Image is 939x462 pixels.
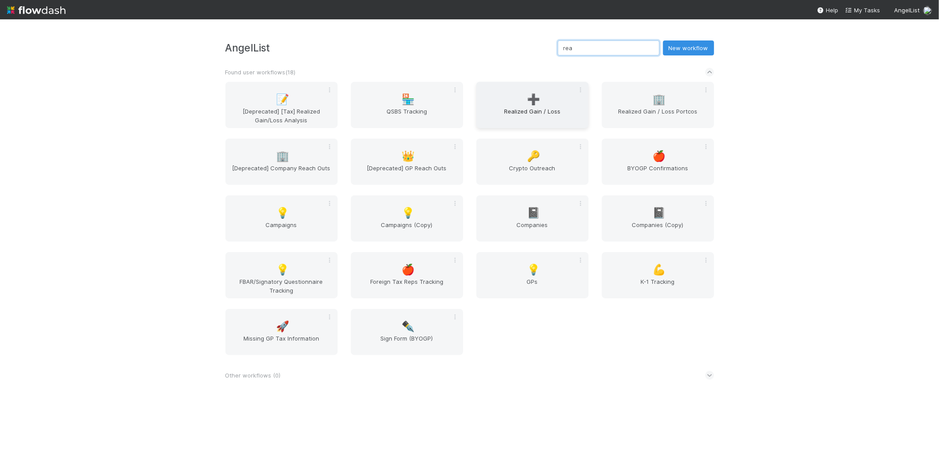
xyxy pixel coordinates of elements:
[351,252,463,298] a: 🍎Foreign Tax Reps Tracking
[663,40,714,55] button: New workflow
[225,139,338,185] a: 🏢[Deprecated] Company Reach Outs
[817,6,838,15] div: Help
[225,69,296,76] span: Found user workflows ( 18 )
[527,207,540,219] span: 📓
[225,372,281,379] span: Other workflows ( 0 )
[229,220,334,238] span: Campaigns
[476,252,589,298] a: 💡GPs
[894,7,920,14] span: AngelList
[354,107,460,125] span: QSBS Tracking
[605,164,711,181] span: BYOGP Confirmations
[351,195,463,242] a: 💡Campaigns (Copy)
[476,195,589,242] a: 📓Companies
[476,139,589,185] a: 🔑Crypto Outreach
[7,3,66,18] img: logo-inverted-e16ddd16eac7371096b0.svg
[527,264,540,275] span: 💡
[845,7,880,14] span: My Tasks
[401,94,415,105] span: 🏪
[476,82,589,128] a: ➕Realized Gain / Loss
[354,277,460,295] span: Foreign Tax Reps Tracking
[229,334,334,352] span: Missing GP Tax Information
[276,321,289,332] span: 🚀
[229,107,334,125] span: [Deprecated] [Tax] Realized Gain/Loss Analysis
[351,309,463,355] a: ✒️Sign Form (BYOGP)
[401,150,415,162] span: 👑
[354,334,460,352] span: Sign Form (BYOGP)
[602,82,714,128] a: 🏢Realized Gain / Loss Portcos
[845,6,880,15] a: My Tasks
[480,220,585,238] span: Companies
[923,6,932,15] img: avatar_66854b90-094e-431f-b713-6ac88429a2b8.png
[229,277,334,295] span: FBAR/Signatory Questionnaire Tracking
[605,107,711,125] span: Realized Gain / Loss Portcos
[351,82,463,128] a: 🏪QSBS Tracking
[652,150,666,162] span: 🍎
[401,321,415,332] span: ✒️
[480,164,585,181] span: Crypto Outreach
[401,264,415,275] span: 🍎
[225,42,558,54] h3: AngelList
[229,164,334,181] span: [Deprecated] Company Reach Outs
[276,264,289,275] span: 💡
[652,264,666,275] span: 💪
[480,107,585,125] span: Realized Gain / Loss
[480,277,585,295] span: GPs
[225,195,338,242] a: 💡Campaigns
[354,164,460,181] span: [Deprecated] GP Reach Outs
[225,252,338,298] a: 💡FBAR/Signatory Questionnaire Tracking
[602,195,714,242] a: 📓Companies (Copy)
[354,220,460,238] span: Campaigns (Copy)
[225,309,338,355] a: 🚀Missing GP Tax Information
[351,139,463,185] a: 👑[Deprecated] GP Reach Outs
[602,139,714,185] a: 🍎BYOGP Confirmations
[225,82,338,128] a: 📝[Deprecated] [Tax] Realized Gain/Loss Analysis
[652,94,666,105] span: 🏢
[527,150,540,162] span: 🔑
[605,277,711,295] span: K-1 Tracking
[527,94,540,105] span: ➕
[602,252,714,298] a: 💪K-1 Tracking
[558,40,659,55] input: Search...
[605,220,711,238] span: Companies (Copy)
[276,207,289,219] span: 💡
[652,207,666,219] span: 📓
[276,150,289,162] span: 🏢
[276,94,289,105] span: 📝
[401,207,415,219] span: 💡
